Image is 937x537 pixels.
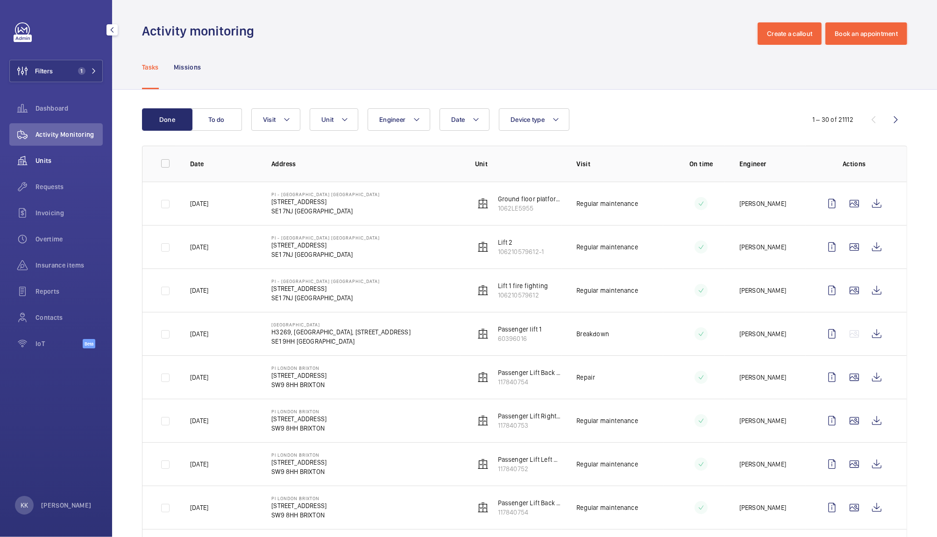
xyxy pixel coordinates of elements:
[271,337,411,346] p: SE1 9HH [GEOGRAPHIC_DATA]
[35,261,103,270] span: Insurance items
[739,416,786,425] p: [PERSON_NAME]
[35,156,103,165] span: Units
[271,409,327,414] p: PI London Brixton
[190,159,256,169] p: Date
[576,373,595,382] p: Repair
[498,411,562,421] p: Passenger Lift Right Hand
[190,459,208,469] p: [DATE]
[576,329,609,339] p: Breakdown
[41,501,92,510] p: [PERSON_NAME]
[477,328,489,339] img: elevator.svg
[498,377,562,387] p: 117840754
[498,464,562,473] p: 117840752
[739,459,786,469] p: [PERSON_NAME]
[368,108,430,131] button: Engineer
[477,198,489,209] img: elevator.svg
[271,235,380,240] p: PI - [GEOGRAPHIC_DATA] [GEOGRAPHIC_DATA]
[21,501,28,510] p: KK
[498,204,562,213] p: 1062LE5955
[825,22,907,45] button: Book an appointment
[35,104,103,113] span: Dashboard
[498,238,544,247] p: Lift 2
[271,191,380,197] p: PI - [GEOGRAPHIC_DATA] [GEOGRAPHIC_DATA]
[271,380,327,389] p: SW9 8HH BRIXTON
[739,286,786,295] p: [PERSON_NAME]
[498,368,562,377] p: Passenger Lift Back of house Staff
[142,63,159,72] p: Tasks
[477,372,489,383] img: elevator.svg
[9,60,103,82] button: Filters1
[190,199,208,208] p: [DATE]
[271,159,460,169] p: Address
[498,281,548,290] p: Lift 1 fire fighting
[35,208,103,218] span: Invoicing
[190,242,208,252] p: [DATE]
[498,508,562,517] p: 117840754
[83,339,95,348] span: Beta
[576,459,638,469] p: Regular maintenance
[142,108,192,131] button: Done
[440,108,490,131] button: Date
[190,416,208,425] p: [DATE]
[35,234,103,244] span: Overtime
[758,22,822,45] button: Create a callout
[475,159,562,169] p: Unit
[739,242,786,252] p: [PERSON_NAME]
[271,206,380,216] p: SE1 7NJ [GEOGRAPHIC_DATA]
[271,495,327,501] p: PI London Brixton
[739,159,806,169] p: Engineer
[499,108,569,131] button: Device type
[451,116,465,123] span: Date
[271,510,327,520] p: SW9 8HH BRIXTON
[576,159,663,169] p: Visit
[576,416,638,425] p: Regular maintenance
[271,322,411,327] p: [GEOGRAPHIC_DATA]
[812,115,853,124] div: 1 – 30 of 21112
[739,199,786,208] p: [PERSON_NAME]
[498,455,562,464] p: Passenger Lift Left Hand
[263,116,276,123] span: Visit
[511,116,545,123] span: Device type
[477,285,489,296] img: elevator.svg
[271,197,380,206] p: [STREET_ADDRESS]
[35,66,53,76] span: Filters
[310,108,358,131] button: Unit
[174,63,201,72] p: Missions
[498,498,562,508] p: Passenger Lift Back of house Staff
[477,415,489,426] img: elevator.svg
[271,452,327,458] p: PI London Brixton
[498,325,542,334] p: Passenger lift 1
[35,287,103,296] span: Reports
[477,459,489,470] img: elevator.svg
[576,199,638,208] p: Regular maintenance
[271,278,380,284] p: PI - [GEOGRAPHIC_DATA] [GEOGRAPHIC_DATA]
[379,116,405,123] span: Engineer
[35,339,83,348] span: IoT
[35,182,103,191] span: Requests
[192,108,242,131] button: To do
[271,371,327,380] p: [STREET_ADDRESS]
[739,503,786,512] p: [PERSON_NAME]
[35,313,103,322] span: Contacts
[576,286,638,295] p: Regular maintenance
[498,421,562,430] p: 117840753
[576,503,638,512] p: Regular maintenance
[251,108,300,131] button: Visit
[477,241,489,253] img: elevator.svg
[739,329,786,339] p: [PERSON_NAME]
[739,373,786,382] p: [PERSON_NAME]
[576,242,638,252] p: Regular maintenance
[271,240,380,250] p: [STREET_ADDRESS]
[78,67,85,75] span: 1
[142,22,260,40] h1: Activity monitoring
[271,250,380,259] p: SE1 7NJ [GEOGRAPHIC_DATA]
[271,414,327,424] p: [STREET_ADDRESS]
[271,284,380,293] p: [STREET_ADDRESS]
[271,467,327,476] p: SW9 8HH BRIXTON
[271,293,380,303] p: SE1 7NJ [GEOGRAPHIC_DATA]
[190,286,208,295] p: [DATE]
[821,159,888,169] p: Actions
[190,503,208,512] p: [DATE]
[190,329,208,339] p: [DATE]
[498,290,548,300] p: 106210579612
